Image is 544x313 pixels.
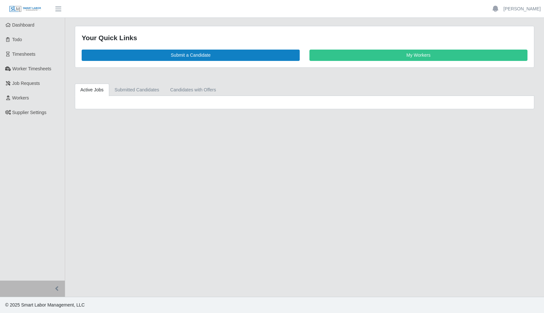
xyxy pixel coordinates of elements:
[75,84,109,96] a: Active Jobs
[82,33,527,43] div: Your Quick Links
[12,37,22,42] span: Todo
[12,52,36,57] span: Timesheets
[165,84,221,96] a: Candidates with Offers
[12,110,47,115] span: Supplier Settings
[109,84,165,96] a: Submitted Candidates
[12,22,35,28] span: Dashboard
[9,6,41,13] img: SLM Logo
[12,95,29,100] span: Workers
[12,66,51,71] span: Worker Timesheets
[82,50,300,61] a: Submit a Candidate
[12,81,40,86] span: Job Requests
[5,302,85,307] span: © 2025 Smart Labor Management, LLC
[309,50,527,61] a: My Workers
[503,6,541,12] a: [PERSON_NAME]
